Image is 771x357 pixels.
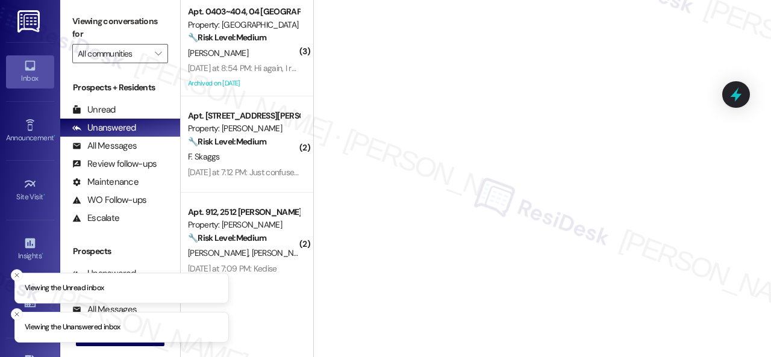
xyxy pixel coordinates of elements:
div: Prospects [60,245,180,258]
div: Prospects + Residents [60,81,180,94]
div: [DATE] at 7:12 PM: Just confused on what this is above? [188,167,379,178]
img: ResiDesk Logo [17,10,42,33]
span: [PERSON_NAME] [188,247,252,258]
div: Apt. [STREET_ADDRESS][PERSON_NAME] [188,110,299,122]
i:  [155,49,161,58]
div: Apt. 0403~404, 04 [GEOGRAPHIC_DATA] [188,5,299,18]
div: Unread [72,104,116,116]
button: Close toast [11,269,23,281]
div: [DATE] at 7:09 PM: Kedise [188,263,277,274]
div: WO Follow-ups [72,194,146,206]
div: All Messages [72,140,137,152]
a: Insights • [6,233,54,265]
span: [PERSON_NAME] [PERSON_NAME] [252,247,374,258]
div: Apt. 912, 2512 [PERSON_NAME] [188,206,299,219]
span: F. Skaggs [188,151,220,162]
p: Viewing the Unanswered inbox [25,322,120,333]
div: Unanswered [72,122,136,134]
p: Viewing the Unread inbox [25,283,104,294]
div: Property: [GEOGRAPHIC_DATA] [188,19,299,31]
strong: 🔧 Risk Level: Medium [188,32,266,43]
strong: 🔧 Risk Level: Medium [188,232,266,243]
a: Site Visit • [6,174,54,206]
button: Close toast [11,308,23,320]
div: Maintenance [72,176,139,188]
input: All communities [78,44,149,63]
a: Inbox [6,55,54,88]
div: Property: [PERSON_NAME] [188,122,299,135]
span: • [42,250,43,258]
div: Escalate [72,212,119,225]
strong: 🔧 Risk Level: Medium [188,136,266,147]
div: Property: [PERSON_NAME] [188,219,299,231]
div: Review follow-ups [72,158,157,170]
span: • [43,191,45,199]
div: Archived on [DATE] [187,76,301,91]
span: • [54,132,55,140]
a: Buildings [6,292,54,324]
span: [PERSON_NAME] [188,48,248,58]
label: Viewing conversations for [72,12,168,44]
